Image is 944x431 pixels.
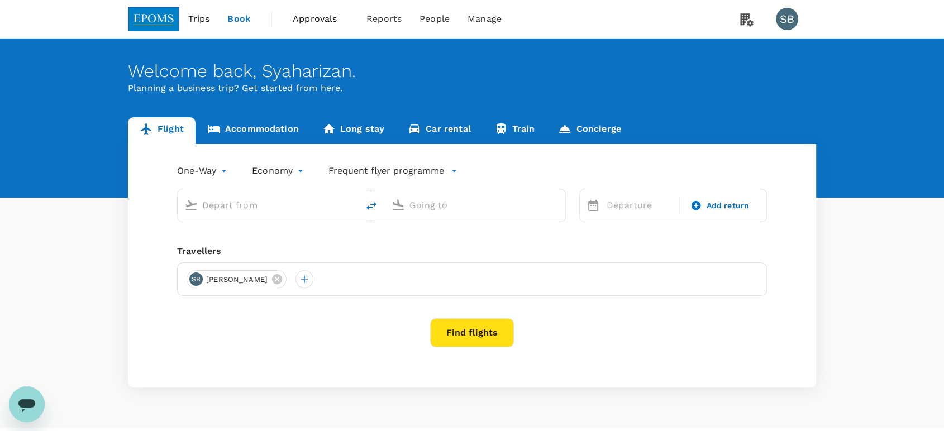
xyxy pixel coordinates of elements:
[350,204,352,206] button: Open
[128,7,179,31] img: EPOMS SDN BHD
[187,270,287,288] div: SB[PERSON_NAME]
[202,197,335,214] input: Depart from
[9,386,45,422] iframe: Button to launch messaging window
[419,12,450,26] span: People
[328,164,457,178] button: Frequent flyer programme
[227,12,251,26] span: Book
[546,117,632,144] a: Concierge
[607,199,673,212] p: Departure
[177,162,230,180] div: One-Way
[128,82,816,95] p: Planning a business trip? Get started from here.
[128,61,816,82] div: Welcome back , Syaharizan .
[430,318,514,347] button: Find flights
[252,162,306,180] div: Economy
[358,193,385,219] button: delete
[311,117,396,144] a: Long stay
[196,117,311,144] a: Accommodation
[293,12,349,26] span: Approvals
[409,197,542,214] input: Going to
[468,12,502,26] span: Manage
[776,8,798,30] div: SB
[188,12,210,26] span: Trips
[396,117,483,144] a: Car rental
[189,272,203,286] div: SB
[177,245,767,258] div: Travellers
[366,12,402,26] span: Reports
[328,164,444,178] p: Frequent flyer programme
[483,117,547,144] a: Train
[199,274,274,285] span: [PERSON_NAME]
[557,204,560,206] button: Open
[128,117,196,144] a: Flight
[706,200,749,212] span: Add return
